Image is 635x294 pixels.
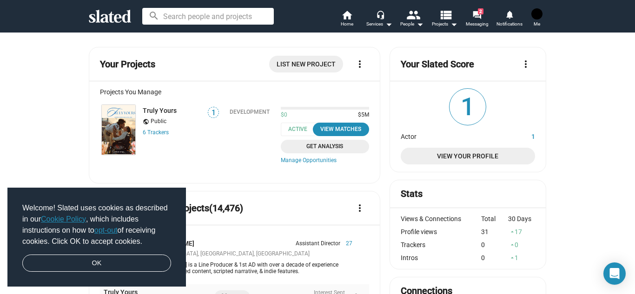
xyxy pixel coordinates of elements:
[142,8,274,25] input: Search people and projects
[401,228,482,235] div: Profile views
[461,9,493,30] a: 2Messaging
[508,254,535,261] div: 1
[151,118,166,125] span: Public
[508,215,535,222] div: 30 Days
[208,108,218,118] span: 1
[401,58,474,71] mat-card-title: Your Slated Score
[145,250,352,258] div: [GEOGRAPHIC_DATA], [GEOGRAPHIC_DATA], [GEOGRAPHIC_DATA]
[414,19,425,30] mat-icon: arrow_drop_down
[401,131,500,140] dt: Actor
[428,9,461,30] button: Projects
[509,255,516,261] mat-icon: arrow_drop_up
[534,19,540,30] span: Me
[22,203,171,247] span: Welcome! Slated uses cookies as described in our , which includes instructions on how to of recei...
[478,8,483,14] span: 2
[41,215,86,223] a: Cookie Policy
[281,111,287,119] span: $0
[281,123,320,136] span: Active
[145,261,352,274] div: [PERSON_NAME] is a Line Producer & 1st AD with over a decade of experience spanning branded conte...
[22,255,171,272] a: dismiss cookie message
[269,56,343,72] a: List New Project
[100,103,137,157] a: Truly Yours
[432,19,457,30] span: Projects
[277,56,336,72] span: List New Project
[400,19,423,30] div: People
[481,215,508,222] div: Total
[376,10,384,19] mat-icon: headset_mic
[100,88,369,96] div: Projects You Manage
[209,203,243,214] span: (14,476)
[7,188,186,287] div: cookieconsent
[281,140,369,153] a: Get Analysis
[603,262,626,285] div: Open Intercom Messenger
[230,109,270,115] div: Development
[520,59,531,70] mat-icon: more_vert
[313,123,369,136] button: View Matches
[508,241,535,248] div: 0
[481,254,508,261] div: 0
[450,89,486,125] span: 1
[481,228,508,235] div: 31
[466,19,489,30] span: Messaging
[481,241,508,248] div: 0
[448,19,459,30] mat-icon: arrow_drop_down
[354,203,365,214] mat-icon: more_vert
[143,107,177,114] a: Truly Yours
[354,59,365,70] mat-icon: more_vert
[331,9,363,30] a: Home
[383,19,394,30] mat-icon: arrow_drop_down
[354,111,369,119] span: $5M
[166,129,169,136] span: s
[100,58,155,71] mat-card-title: Your Projects
[508,228,535,235] div: 17
[102,105,135,155] img: Truly Yours
[505,10,514,19] mat-icon: notifications
[439,8,452,21] mat-icon: view_list
[296,240,340,248] span: Assistant Director
[286,142,364,151] span: Get Analysis
[401,254,482,261] div: Intros
[143,129,169,136] a: 6 Trackers
[401,148,535,164] a: View Your Profile
[406,8,420,21] mat-icon: people
[500,131,535,140] dd: 1
[509,242,516,248] mat-icon: arrow_drop_up
[509,229,516,235] mat-icon: arrow_drop_up
[340,240,352,248] span: 27
[526,7,548,31] button: Jessica FrewMe
[531,8,542,20] img: Jessica Frew
[363,9,396,30] button: Services
[341,9,352,20] mat-icon: home
[318,124,364,134] div: View Matches
[493,9,526,30] a: Notifications
[496,19,523,30] span: Notifications
[401,241,482,248] div: Trackers
[396,9,428,30] button: People
[341,19,353,30] span: Home
[401,215,482,222] div: Views & Connections
[472,10,481,19] mat-icon: forum
[94,226,118,234] a: opt-out
[281,157,369,164] a: Manage Opportunities
[401,188,423,200] mat-card-title: Stats
[366,19,392,30] div: Services
[408,148,528,164] span: View Your Profile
